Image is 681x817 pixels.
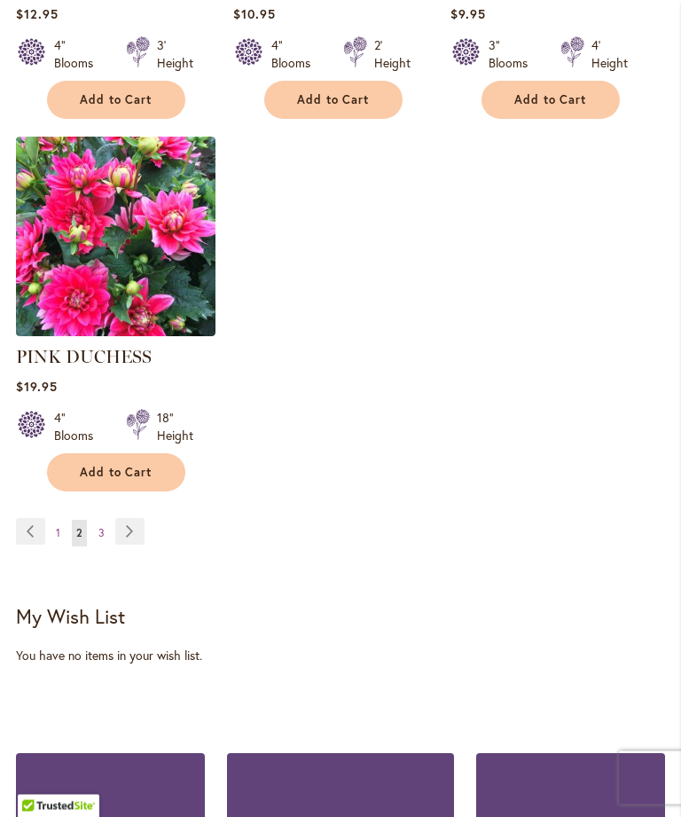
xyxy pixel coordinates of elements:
div: 2' Height [374,37,411,73]
button: Add to Cart [481,82,620,120]
span: Add to Cart [514,93,587,108]
span: 2 [76,527,82,540]
button: Add to Cart [47,454,185,492]
strong: My Wish List [16,604,125,630]
span: 1 [56,527,60,540]
button: Add to Cart [264,82,403,120]
img: PINK DUCHESS [16,137,215,337]
span: $19.95 [16,379,58,396]
div: 4' Height [591,37,628,73]
div: 4" Blooms [271,37,322,73]
iframe: Launch Accessibility Center [13,754,63,804]
a: 3 [94,521,109,547]
span: $9.95 [450,6,486,23]
span: Add to Cart [80,466,153,481]
span: Add to Cart [297,93,370,108]
div: 4" Blooms [54,410,105,445]
div: 3' Height [157,37,193,73]
div: You have no items in your wish list. [16,648,665,665]
div: 18" Height [157,410,193,445]
span: $10.95 [233,6,276,23]
span: Add to Cart [80,93,153,108]
div: 3" Blooms [489,37,539,73]
a: PINK DUCHESS [16,324,215,341]
div: 4" Blooms [54,37,105,73]
a: 1 [51,521,65,547]
span: 3 [98,527,105,540]
span: $12.95 [16,6,59,23]
a: PINK DUCHESS [16,347,152,368]
button: Add to Cart [47,82,185,120]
